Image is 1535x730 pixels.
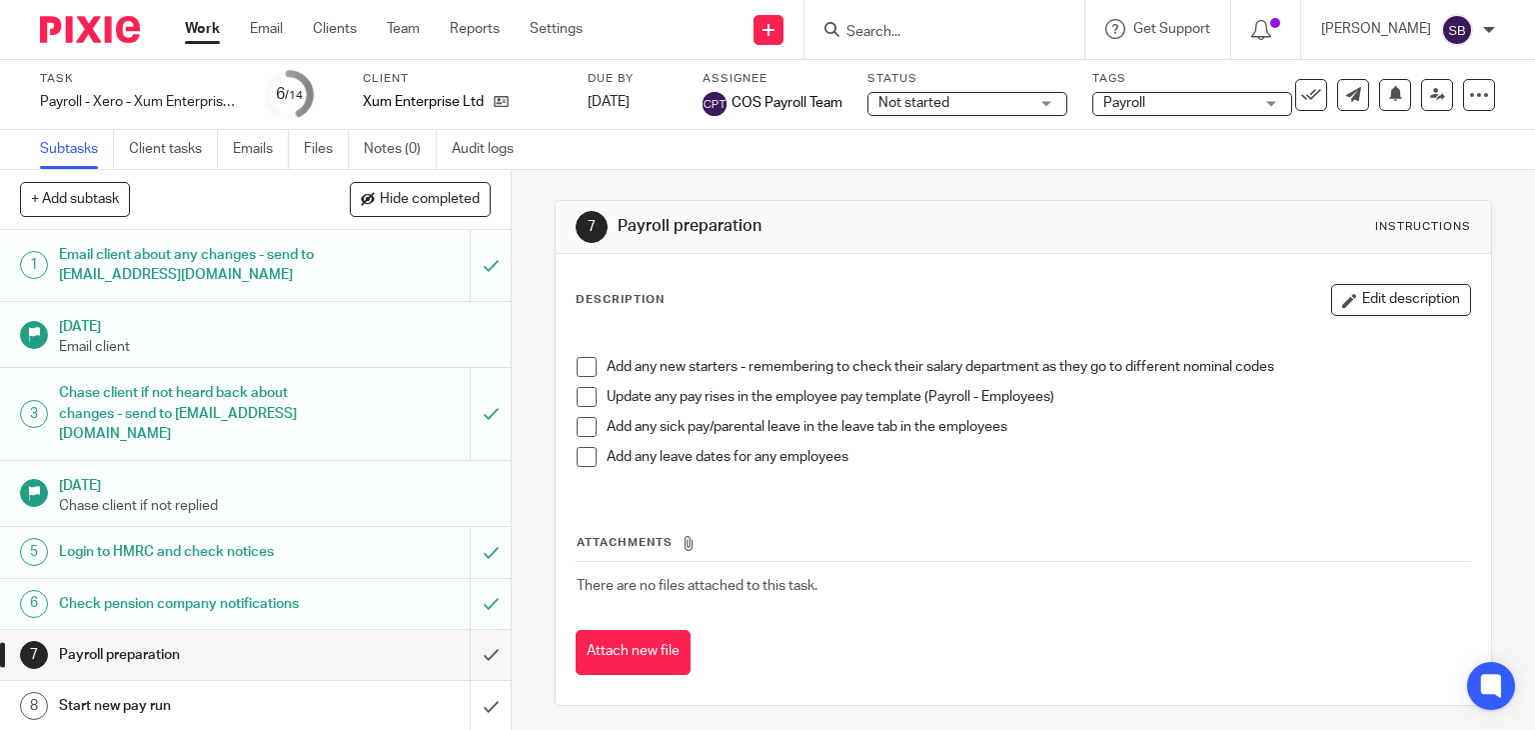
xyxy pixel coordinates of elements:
[59,691,320,721] h1: Start new pay run
[363,71,563,87] label: Client
[607,357,1471,377] p: Add any new starters - remembering to check their salary department as they go to different nomin...
[530,19,583,39] a: Settings
[732,93,842,113] span: COS Payroll Team
[1331,284,1471,316] button: Edit description
[285,90,303,101] small: /14
[59,471,491,496] h1: [DATE]
[40,130,114,169] a: Subtasks
[452,130,529,169] a: Audit logs
[1133,22,1210,36] span: Get Support
[59,640,320,670] h1: Payroll preparation
[844,24,1024,42] input: Search
[607,387,1471,407] p: Update any pay rises in the employee pay template (Payroll - Employees)
[450,19,500,39] a: Reports
[20,641,48,669] div: 7
[588,95,630,109] span: [DATE]
[1441,14,1473,46] img: svg%3E
[387,19,420,39] a: Team
[59,537,320,567] h1: Login to HMRC and check notices
[20,400,48,428] div: 3
[1092,71,1292,87] label: Tags
[185,19,220,39] a: Work
[350,182,491,216] button: Hide completed
[576,630,691,675] button: Attach new file
[380,192,480,208] span: Hide completed
[576,211,608,243] div: 7
[40,92,240,112] div: Payroll - Xero - Xum Enterprise Ltd - Payday last day of the month - [DATE]
[1103,96,1145,110] span: Payroll
[59,240,320,291] h1: Email client about any changes - send to [EMAIL_ADDRESS][DOMAIN_NAME]
[703,71,842,87] label: Assignee
[40,16,140,43] img: Pixie
[588,71,678,87] label: Due by
[40,92,240,112] div: Payroll - Xero - Xum Enterprise Ltd - Payday last day of the month - August 2025
[59,378,320,449] h1: Chase client if not heard back about changes - send to [EMAIL_ADDRESS][DOMAIN_NAME]
[867,71,1067,87] label: Status
[607,447,1471,467] p: Add any leave dates for any employees
[276,83,303,106] div: 6
[129,130,218,169] a: Client tasks
[607,417,1471,437] p: Add any sick pay/parental leave in the leave tab in the employees
[59,589,320,619] h1: Check pension company notifications
[577,579,817,593] span: There are no files attached to this task.
[20,182,130,216] button: + Add subtask
[20,590,48,618] div: 6
[20,692,48,720] div: 8
[233,130,289,169] a: Emails
[703,92,727,116] img: svg%3E
[576,292,665,308] p: Description
[59,312,491,337] h1: [DATE]
[20,538,48,566] div: 5
[363,92,484,112] p: Xum Enterprise Ltd
[59,337,491,357] p: Email client
[59,496,491,516] p: Chase client if not replied
[577,537,673,548] span: Attachments
[618,216,1065,237] h1: Payroll preparation
[304,130,349,169] a: Files
[878,96,949,110] span: Not started
[1321,19,1431,39] p: [PERSON_NAME]
[20,251,48,279] div: 1
[250,19,283,39] a: Email
[364,130,437,169] a: Notes (0)
[40,71,240,87] label: Task
[1375,219,1471,235] div: Instructions
[313,19,357,39] a: Clients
